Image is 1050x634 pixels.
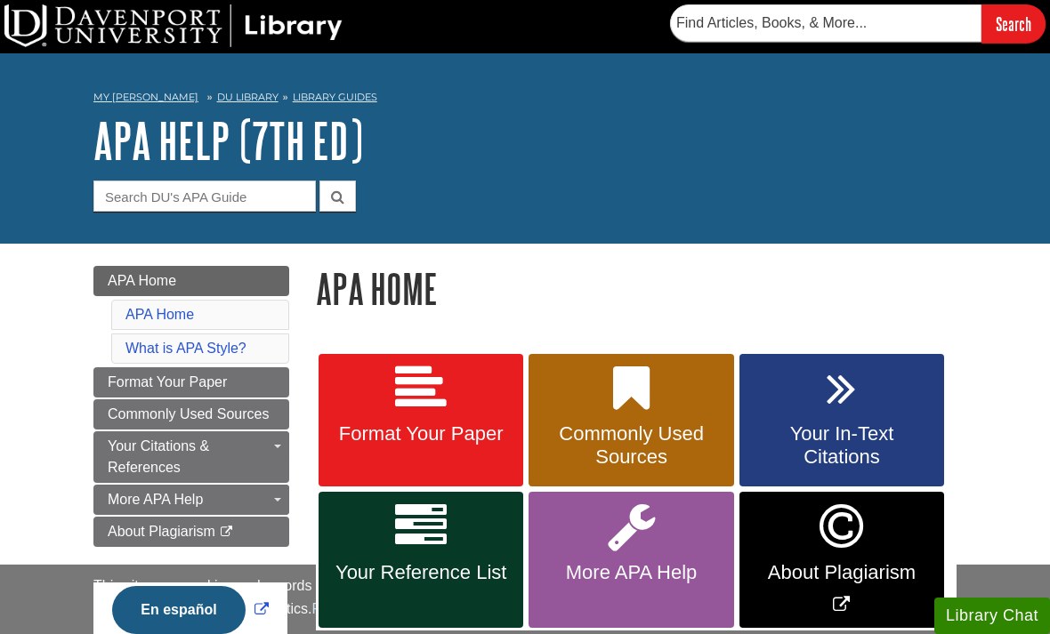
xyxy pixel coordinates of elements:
a: Format Your Paper [93,367,289,397]
a: Library Guides [293,91,377,103]
span: More APA Help [542,561,720,584]
span: APA Home [108,273,176,288]
a: What is APA Style? [125,341,246,356]
span: About Plagiarism [753,561,931,584]
span: More APA Help [108,492,203,507]
span: Commonly Used Sources [108,406,269,421]
span: Your Reference List [332,561,510,584]
a: Format Your Paper [319,354,523,487]
a: Commonly Used Sources [529,354,733,487]
h1: APA Home [316,266,957,311]
a: APA Home [93,266,289,296]
a: APA Help (7th Ed) [93,113,363,168]
a: Your Reference List [319,492,523,628]
a: APA Home [125,307,194,322]
input: Search [981,4,1046,43]
a: Link opens in new window [108,602,272,617]
input: Search DU's APA Guide [93,181,316,212]
a: Commonly Used Sources [93,399,289,429]
span: Your In-Text Citations [753,422,931,469]
a: More APA Help [529,492,733,628]
img: DU Library [4,4,343,47]
a: More APA Help [93,485,289,515]
a: About Plagiarism [93,517,289,547]
button: En español [112,586,245,634]
a: Your In-Text Citations [739,354,944,487]
a: DU Library [217,91,279,103]
a: My [PERSON_NAME] [93,90,198,105]
span: Commonly Used Sources [542,422,720,469]
span: About Plagiarism [108,524,215,539]
span: Format Your Paper [332,422,510,445]
input: Find Articles, Books, & More... [670,4,981,42]
i: This link opens in a new window [219,526,234,538]
a: Link opens in new window [739,492,944,628]
a: Your Citations & References [93,431,289,483]
nav: breadcrumb [93,85,957,114]
button: Library Chat [934,598,1050,634]
span: Format Your Paper [108,374,227,389]
span: Your Citations & References [108,438,209,475]
form: Searches DU Library's articles, books, and more [670,4,1046,43]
